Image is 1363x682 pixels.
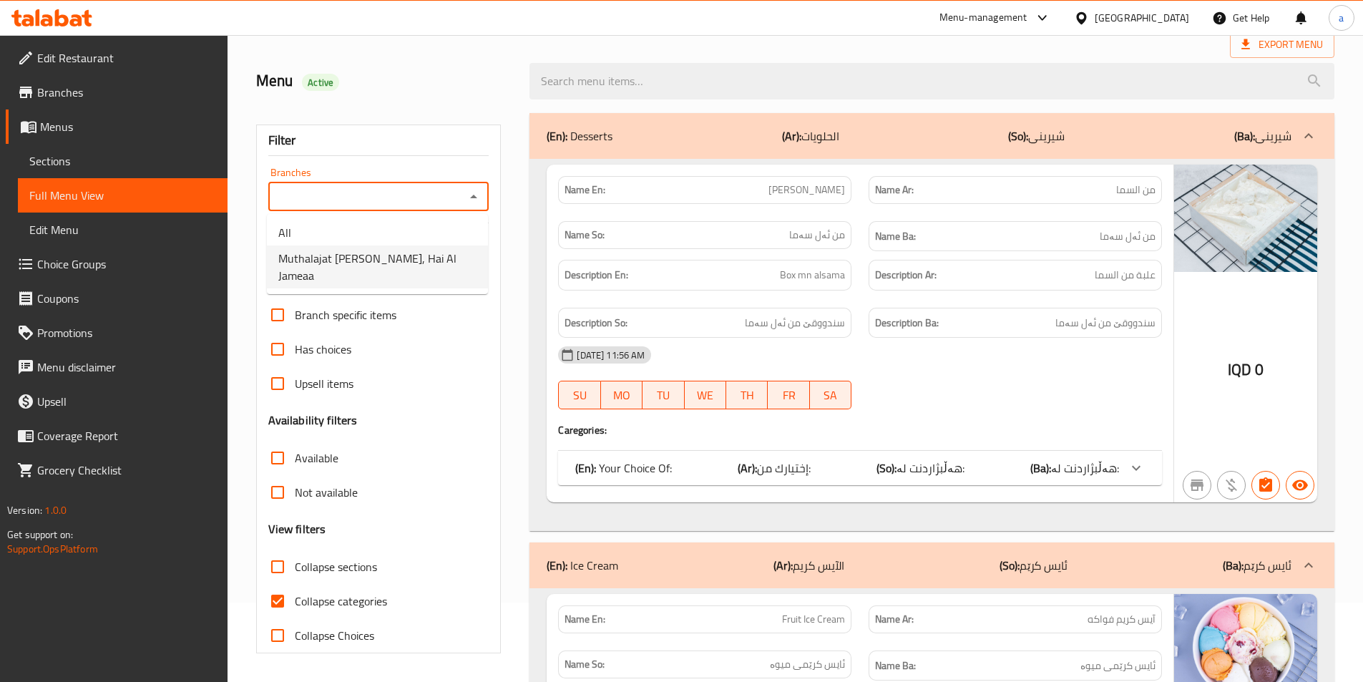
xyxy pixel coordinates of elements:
[1223,555,1244,576] b: (Ba):
[757,457,811,479] span: إختيارك من:
[875,657,916,675] strong: Name Ba:
[773,555,793,576] b: (Ar):
[1055,314,1156,332] span: سندووقێ من ئەل سەما
[37,255,216,273] span: Choice Groups
[575,459,672,477] p: Your Choice Of:
[1234,125,1255,147] b: (Ba):
[44,501,67,520] span: 1.0.0
[810,381,851,409] button: SA
[547,127,612,145] p: Desserts
[7,540,98,558] a: Support.OpsPlatform
[575,457,596,479] b: (En):
[547,125,567,147] b: (En):
[558,423,1162,437] h4: Caregories:
[607,385,637,406] span: MO
[37,49,216,67] span: Edit Restaurant
[601,381,643,409] button: MO
[773,557,844,574] p: الآيس كريم
[547,555,567,576] b: (En):
[726,381,768,409] button: TH
[6,419,228,453] a: Coverage Report
[1228,356,1251,384] span: IQD
[745,314,845,332] span: سندووقێ من ئەل سەما
[268,521,326,537] h3: View filters
[18,144,228,178] a: Sections
[565,228,605,243] strong: Name So:
[780,266,845,284] span: Box mn alsama
[295,558,377,575] span: Collapse sections
[529,63,1334,99] input: search
[37,84,216,101] span: Branches
[295,484,358,501] span: Not available
[256,70,513,92] h2: Menu
[782,612,845,627] span: Fruit Ice Cream
[1234,127,1291,145] p: شیرینی
[295,449,338,467] span: Available
[939,9,1027,26] div: Menu-management
[643,381,684,409] button: TU
[1255,356,1264,384] span: 0
[789,228,845,243] span: من ئەل سەما
[6,453,228,487] a: Grocery Checklist
[770,657,845,672] span: ئایس کرێمی میوە
[302,74,339,91] div: Active
[876,457,897,479] b: (So):
[1008,125,1028,147] b: (So):
[6,41,228,75] a: Edit Restaurant
[768,182,845,198] span: [PERSON_NAME]
[875,266,937,284] strong: Description Ar:
[6,109,228,144] a: Menus
[897,457,964,479] span: هەڵبژاردنت لە:
[6,75,228,109] a: Branches
[816,385,846,406] span: SA
[1000,555,1020,576] b: (So):
[768,381,809,409] button: FR
[685,381,726,409] button: WE
[565,314,627,332] strong: Description So:
[1286,471,1314,500] button: Available
[37,393,216,410] span: Upsell
[565,266,628,284] strong: Description En:
[1174,165,1317,272] img: %D9%85%D9%86_%D8%A7%D9%84%D8%B3%D9%85%D8%A7638948327804205648.jpg
[1230,31,1334,58] span: Export Menu
[1241,36,1323,54] span: Export Menu
[1000,557,1068,574] p: ئایس کرێم
[7,525,73,544] span: Get support on:
[29,221,216,238] span: Edit Menu
[37,427,216,444] span: Coverage Report
[547,557,618,574] p: Ice Cream
[782,125,801,147] b: (Ar):
[738,457,757,479] b: (Ar):
[565,612,605,627] strong: Name En:
[295,627,374,644] span: Collapse Choices
[302,76,339,89] span: Active
[1100,228,1156,245] span: من ئەل سەما
[29,152,216,170] span: Sections
[875,314,939,332] strong: Description Ba:
[18,213,228,247] a: Edit Menu
[278,250,477,284] span: Muthalajat [PERSON_NAME], Hai Al Jameaa
[278,224,291,241] span: All
[18,178,228,213] a: Full Menu View
[7,501,42,520] span: Version:
[875,182,914,198] strong: Name Ar:
[773,385,803,406] span: FR
[1095,266,1156,284] span: علبة من السما
[875,612,914,627] strong: Name Ar:
[782,127,839,145] p: الحلويات
[37,324,216,341] span: Promotions
[1183,471,1211,500] button: Not branch specific item
[1217,471,1246,500] button: Purchased item
[268,412,358,429] h3: Availability filters
[29,187,216,204] span: Full Menu View
[1116,182,1156,198] span: من السما
[1339,10,1344,26] span: a
[40,118,216,135] span: Menus
[464,187,484,207] button: Close
[6,316,228,350] a: Promotions
[6,350,228,384] a: Menu disclaimer
[690,385,720,406] span: WE
[1251,471,1280,500] button: Has choices
[37,359,216,376] span: Menu disclaimer
[529,113,1334,159] div: (En): Desserts(Ar):الحلويات(So):شیرینی(Ba):شیرینی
